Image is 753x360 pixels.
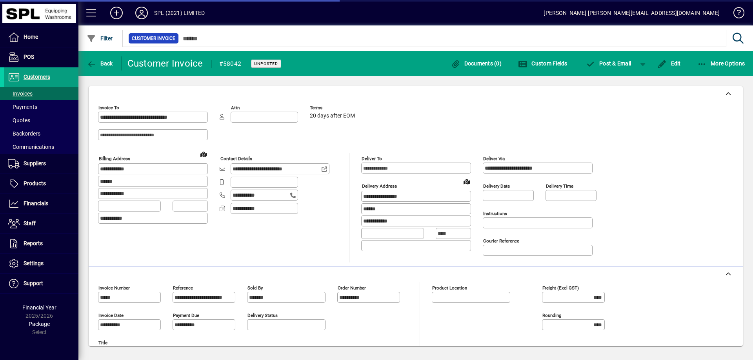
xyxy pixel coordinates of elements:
[4,214,78,233] a: Staff
[655,56,683,71] button: Edit
[4,87,78,100] a: Invoices
[231,105,240,110] mat-label: Attn
[4,274,78,293] a: Support
[24,220,36,226] span: Staff
[582,56,635,71] button: Post & Email
[4,47,78,67] a: POS
[542,313,561,318] mat-label: Rounding
[24,180,46,186] span: Products
[24,74,50,80] span: Customers
[542,285,579,291] mat-label: Freight (excl GST)
[483,211,507,216] mat-label: Instructions
[87,60,113,67] span: Back
[546,183,573,189] mat-label: Delivery time
[483,156,505,161] mat-label: Deliver via
[24,240,43,246] span: Reports
[697,60,745,67] span: More Options
[85,31,115,45] button: Filter
[451,60,502,67] span: Documents (0)
[449,56,504,71] button: Documents (0)
[104,6,129,20] button: Add
[8,104,37,110] span: Payments
[98,285,130,291] mat-label: Invoice number
[78,56,122,71] app-page-header-button: Back
[483,183,510,189] mat-label: Delivery date
[132,34,175,42] span: Customer Invoice
[85,56,115,71] button: Back
[247,313,278,318] mat-label: Delivery status
[4,114,78,127] a: Quotes
[24,260,44,266] span: Settings
[338,285,366,291] mat-label: Order number
[24,54,34,60] span: POS
[4,27,78,47] a: Home
[8,144,54,150] span: Communications
[197,148,210,160] a: View on map
[516,56,569,71] button: Custom Fields
[127,57,203,70] div: Customer Invoice
[728,2,743,27] a: Knowledge Base
[87,35,113,42] span: Filter
[173,313,199,318] mat-label: Payment due
[154,7,205,19] div: SPL (2021) LIMITED
[98,105,119,110] mat-label: Invoice To
[460,175,473,188] a: View on map
[98,313,124,318] mat-label: Invoice date
[219,58,242,70] div: #58042
[586,60,631,67] span: ost & Email
[657,60,681,67] span: Edit
[24,280,43,286] span: Support
[22,304,56,311] span: Financial Year
[362,156,382,161] mat-label: Deliver To
[4,154,78,174] a: Suppliers
[599,60,603,67] span: P
[483,238,519,244] mat-label: Courier Reference
[8,117,30,123] span: Quotes
[4,254,78,273] a: Settings
[518,60,567,67] span: Custom Fields
[4,100,78,114] a: Payments
[4,194,78,213] a: Financials
[247,285,263,291] mat-label: Sold by
[173,285,193,291] mat-label: Reference
[4,127,78,140] a: Backorders
[24,200,48,206] span: Financials
[544,7,720,19] div: [PERSON_NAME] [PERSON_NAME][EMAIL_ADDRESS][DOMAIN_NAME]
[310,113,355,119] span: 20 days after EOM
[98,340,107,346] mat-label: Title
[4,234,78,253] a: Reports
[129,6,154,20] button: Profile
[8,130,40,137] span: Backorders
[4,174,78,194] a: Products
[432,285,467,291] mat-label: Product location
[8,90,33,97] span: Invoices
[310,105,357,110] span: Terms
[695,56,747,71] button: More Options
[24,160,46,166] span: Suppliers
[4,140,78,154] a: Communications
[29,321,50,327] span: Package
[254,61,278,66] span: Unposted
[24,34,38,40] span: Home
